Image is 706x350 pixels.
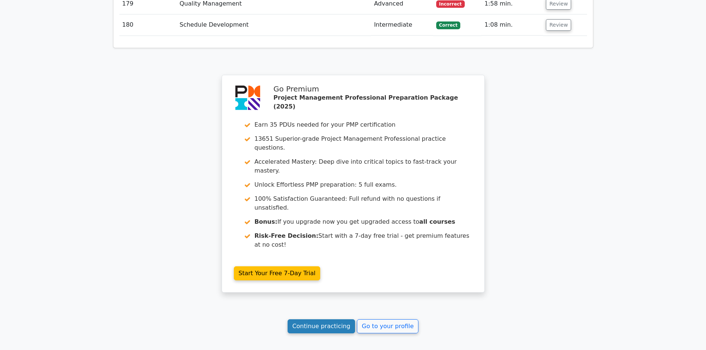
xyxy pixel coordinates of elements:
td: 180 [119,14,177,36]
span: Incorrect [436,0,465,8]
button: Review [546,19,571,31]
span: Correct [436,21,460,29]
td: Schedule Development [177,14,371,36]
a: Start Your Free 7-Day Trial [234,266,321,280]
td: 1:08 min. [481,14,543,36]
a: Go to your profile [357,319,418,333]
td: Intermediate [371,14,433,36]
a: Continue practicing [288,319,355,333]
